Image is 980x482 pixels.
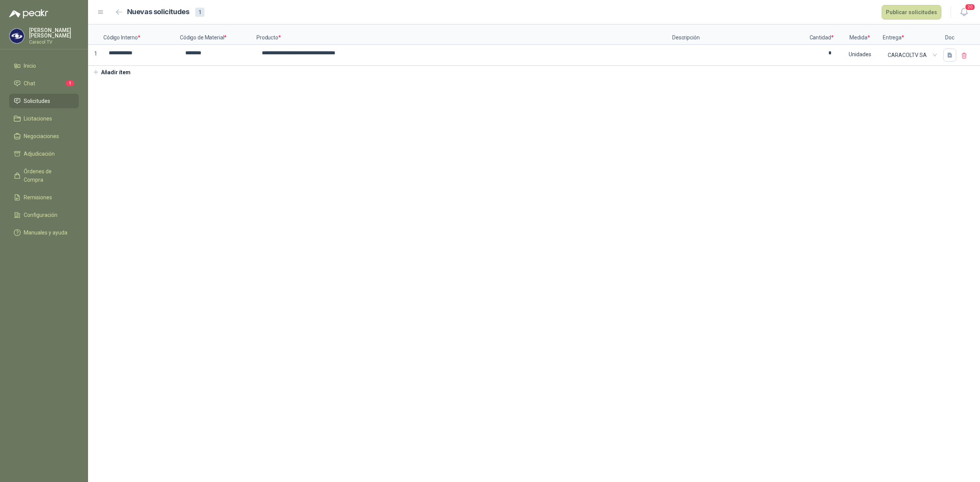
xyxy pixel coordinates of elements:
p: Medida [837,24,883,45]
p: Producto [256,24,672,45]
img: Logo peakr [9,9,48,18]
p: Código Interno [103,24,180,45]
span: Chat [24,79,35,88]
p: [PERSON_NAME] [PERSON_NAME] [29,28,79,38]
button: Añadir ítem [88,66,135,79]
a: Remisiones [9,190,79,205]
span: CARACOLTV SA [888,49,935,61]
span: Configuración [24,211,57,219]
a: Configuración [9,208,79,222]
button: 20 [957,5,971,19]
a: Chat1 [9,76,79,91]
p: Caracol TV [29,40,79,44]
a: Solicitudes [9,94,79,108]
h2: Nuevas solicitudes [127,7,189,18]
span: Solicitudes [24,97,50,105]
span: Licitaciones [24,114,52,123]
span: 1 [66,80,74,86]
span: Negociaciones [24,132,59,140]
div: 1 [195,8,204,17]
span: Inicio [24,62,36,70]
p: Descripción [672,24,806,45]
a: Negociaciones [9,129,79,143]
a: Órdenes de Compra [9,164,79,187]
a: Adjudicación [9,147,79,161]
p: 1 [88,45,103,66]
span: Remisiones [24,193,52,202]
a: Inicio [9,59,79,73]
span: Adjudicación [24,150,55,158]
p: Cantidad [806,24,837,45]
span: Órdenes de Compra [24,167,72,184]
button: Publicar solicitudes [882,5,941,20]
p: Entrega [883,24,940,45]
a: Licitaciones [9,111,79,126]
img: Company Logo [10,29,24,43]
span: Manuales y ayuda [24,228,67,237]
p: Código de Material [180,24,256,45]
p: Doc [940,24,959,45]
span: 20 [965,3,975,11]
div: Unidades [838,46,882,63]
a: Manuales y ayuda [9,225,79,240]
